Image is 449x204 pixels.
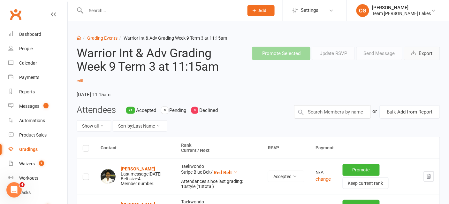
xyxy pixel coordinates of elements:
[175,159,262,194] td: Taekwondo Stripe Blue Belt /
[84,6,239,15] input: Search...
[19,60,37,66] div: Calendar
[43,103,49,108] span: 1
[113,120,167,132] button: Sort by:Last Name
[95,137,175,159] th: Contact
[19,147,38,152] div: Gradings
[8,185,67,200] a: Tasks
[8,157,67,171] a: Waivers 2
[191,107,198,114] div: 0
[19,132,47,137] div: Product Sales
[8,142,67,157] a: Gradings
[181,179,256,189] div: Attendances since last grading: 13 style ( 13 total)
[8,56,67,70] a: Calendar
[310,137,440,159] th: Payment
[77,47,223,89] h2: Warrior Int & Adv Grading Week 9 Term 3 at 11:15am
[262,137,310,159] th: RSVP
[372,5,431,11] div: [PERSON_NAME]
[356,4,369,17] div: CG
[199,107,218,113] span: Declined
[268,171,304,182] button: Accepted
[214,170,232,176] span: Red Belt
[301,3,318,18] span: Settings
[259,8,267,13] span: Add
[214,169,238,177] button: Red Belt
[8,85,67,99] a: Reports
[8,70,67,85] a: Payments
[8,171,67,185] a: Workouts
[373,105,377,117] div: or
[372,11,431,16] div: Team [PERSON_NAME] Lakes
[121,172,162,177] div: Last message [DATE]
[8,99,67,114] a: Messages 1
[380,105,440,119] button: Bulk Add from Report
[161,107,168,114] div: 0
[343,164,380,176] button: Promote
[126,107,135,114] div: 21
[87,35,118,41] a: Grading Events
[316,175,331,183] button: change
[8,128,67,142] a: Product Sales
[247,5,275,16] button: Add
[6,182,22,198] iframe: Intercom live chat
[316,170,331,175] div: N/A
[294,105,371,119] input: Search Members by name
[19,190,31,195] div: Tasks
[8,114,67,128] a: Automations
[19,161,35,166] div: Waivers
[118,35,227,42] li: Warrior Int & Adv Grading Week 9 Term 3 at 11:15am
[19,75,39,80] div: Payments
[121,167,162,186] div: Belt size: 4 Member number:
[77,89,223,100] time: [DATE] 11:15am
[8,27,67,42] a: Dashboard
[77,105,116,115] h3: Attendees
[8,42,67,56] a: People
[8,6,24,22] a: Clubworx
[19,182,25,187] span: 4
[19,118,45,123] div: Automations
[19,46,33,51] div: People
[77,78,83,83] a: edit
[19,176,38,181] div: Workouts
[175,137,262,159] th: Rank Current / Next
[19,89,35,94] div: Reports
[39,161,44,166] span: 2
[404,47,440,60] button: Export
[169,107,186,113] span: Pending
[343,177,389,189] button: Keep current rank
[77,120,111,132] button: Show all
[19,32,41,37] div: Dashboard
[136,107,156,113] span: Accepted
[19,104,39,109] div: Messages
[121,166,155,171] a: [PERSON_NAME]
